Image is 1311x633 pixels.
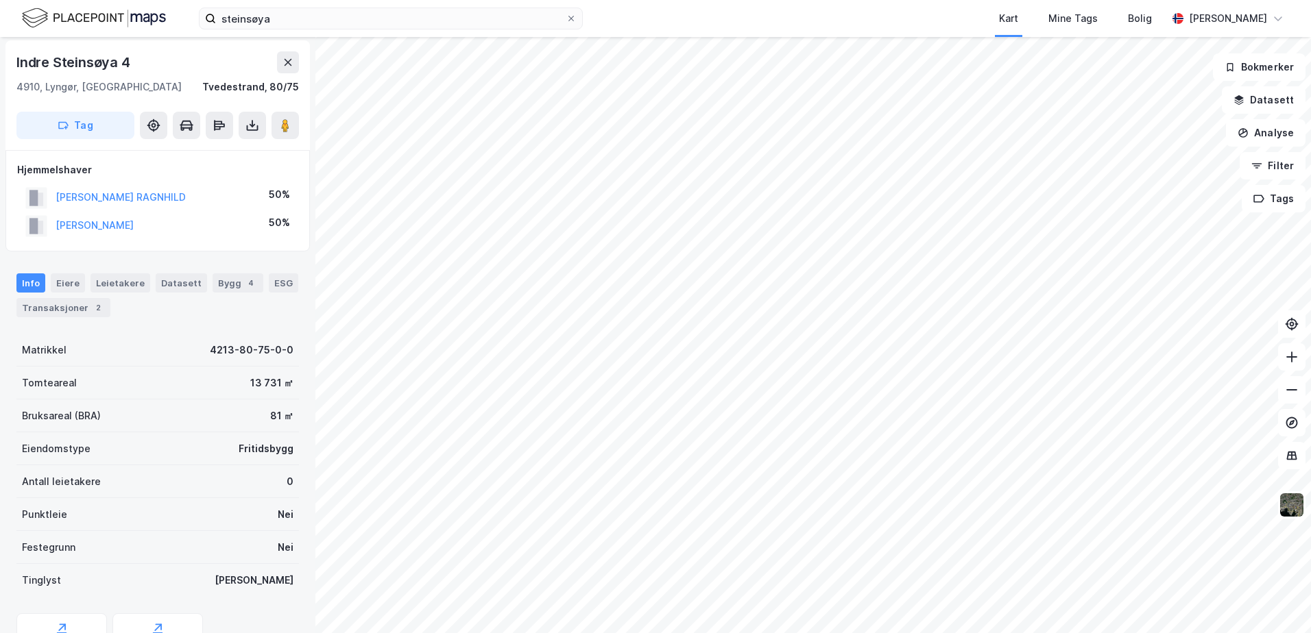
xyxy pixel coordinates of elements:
[1240,152,1306,179] button: Filter
[999,10,1018,27] div: Kart
[278,539,293,556] div: Nei
[22,506,67,523] div: Punktleie
[22,408,101,424] div: Bruksareal (BRA)
[269,186,290,203] div: 50%
[156,273,207,293] div: Datasett
[239,440,293,457] div: Fritidsbygg
[1213,53,1306,81] button: Bokmerker
[215,572,293,588] div: [PERSON_NAME]
[22,440,91,457] div: Eiendomstype
[244,276,258,290] div: 4
[1128,10,1152,27] div: Bolig
[16,298,110,317] div: Transaksjoner
[1222,86,1306,114] button: Datasett
[202,79,299,95] div: Tvedestrand, 80/75
[22,342,67,358] div: Matrikkel
[287,473,293,490] div: 0
[51,273,85,293] div: Eiere
[91,301,105,314] div: 2
[1242,185,1306,212] button: Tags
[22,6,166,30] img: logo.f888ab2527a4732fd821a326f86c7f29.svg
[1048,10,1098,27] div: Mine Tags
[22,375,77,391] div: Tomteareal
[278,506,293,523] div: Nei
[16,112,134,139] button: Tag
[91,273,150,293] div: Leietakere
[269,273,298,293] div: ESG
[269,214,290,231] div: 50%
[16,79,182,95] div: 4910, Lyngør, [GEOGRAPHIC_DATA]
[17,162,298,178] div: Hjemmelshaver
[1226,119,1306,147] button: Analyse
[210,342,293,358] div: 4213-80-75-0-0
[16,51,133,73] div: Indre Steinsøya 4
[213,273,263,293] div: Bygg
[16,273,45,293] div: Info
[22,473,101,490] div: Antall leietakere
[1242,567,1311,633] div: Kontrollprogram for chat
[1279,492,1305,518] img: 9k=
[250,375,293,391] div: 13 731 ㎡
[1189,10,1267,27] div: [PERSON_NAME]
[22,572,61,588] div: Tinglyst
[270,408,293,424] div: 81 ㎡
[1242,567,1311,633] iframe: Chat Widget
[216,8,566,29] input: Søk på adresse, matrikkel, gårdeiere, leietakere eller personer
[22,539,75,556] div: Festegrunn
